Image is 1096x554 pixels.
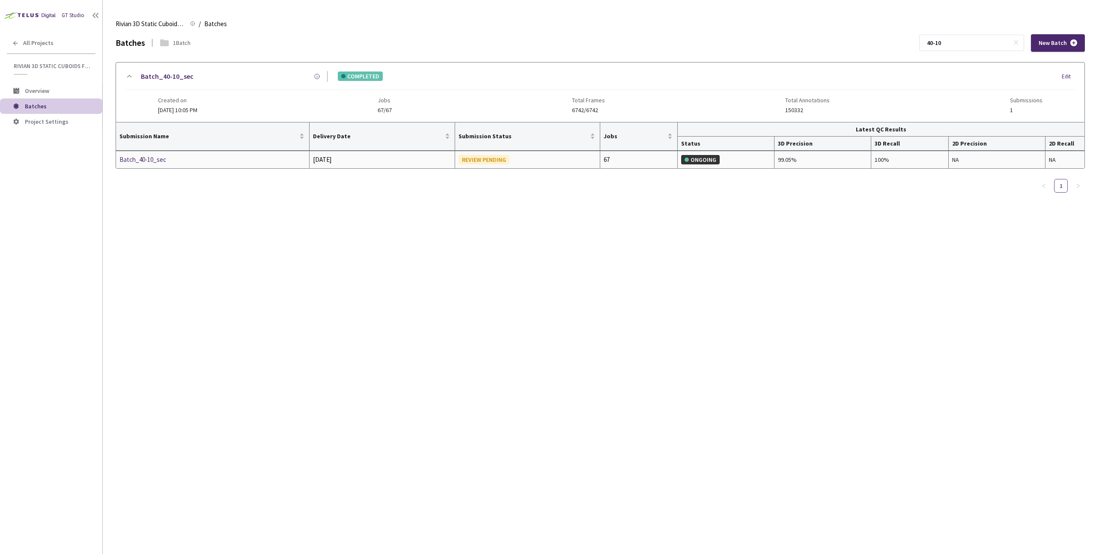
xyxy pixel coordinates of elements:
span: Rivian 3D Static Cuboids fixed[2024-25] [14,63,90,70]
th: Submission Name [116,122,310,151]
span: Overview [25,87,49,95]
button: right [1071,179,1085,193]
th: 2D Precision [949,137,1045,151]
span: 6742/6742 [572,107,605,113]
div: 99.05% [778,155,867,164]
div: Batch_40-10_secCOMPLETEDEditCreated on[DATE] 10:05 PMJobs67/67Total Frames6742/6742Total Annotati... [116,63,1084,122]
div: Edit [1062,72,1076,81]
th: 3D Recall [871,137,949,151]
span: right [1075,183,1081,188]
li: Previous Page [1037,179,1051,193]
span: Batches [204,19,227,29]
span: [DATE] 10:05 PM [158,106,197,114]
th: Submission Status [455,122,600,151]
div: [DATE] [313,155,451,165]
span: left [1041,183,1046,188]
div: GT Studio [62,11,84,20]
span: 67/67 [378,107,392,113]
div: Batches [116,36,145,49]
span: Batches [25,102,47,110]
a: Batch_40-10_sec [141,71,194,82]
span: 1 [1010,107,1042,113]
input: Search [922,35,1013,51]
span: Rivian 3D Static Cuboids fixed[2024-25] [116,19,185,29]
th: Latest QC Results [678,122,1084,137]
div: 1 Batch [173,38,191,48]
span: Submissions [1010,97,1042,104]
button: left [1037,179,1051,193]
span: Submission Name [119,133,298,140]
span: Created on [158,97,197,104]
div: ONGOING [681,155,720,164]
span: Delivery Date [313,133,443,140]
th: 3D Precision [774,137,871,151]
th: Jobs [600,122,678,151]
div: 100% [875,155,945,164]
span: 150332 [785,107,830,113]
div: REVIEW PENDING [459,155,509,164]
li: / [199,19,201,29]
span: New Batch [1039,39,1067,47]
div: NA [952,155,1042,164]
span: All Projects [23,39,54,47]
span: Total Frames [572,97,605,104]
th: 2D Recall [1045,137,1084,151]
span: Jobs [378,97,392,104]
span: Project Settings [25,118,68,125]
div: NA [1049,155,1081,164]
li: 1 [1054,179,1068,193]
span: Submission Status [459,133,588,140]
th: Delivery Date [310,122,455,151]
th: Status [678,137,774,151]
span: Jobs [604,133,666,140]
div: 67 [604,155,674,165]
div: COMPLETED [338,71,383,81]
a: 1 [1054,179,1067,192]
a: Batch_40-10_sec [119,155,210,165]
span: Total Annotations [785,97,830,104]
li: Next Page [1071,179,1085,193]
